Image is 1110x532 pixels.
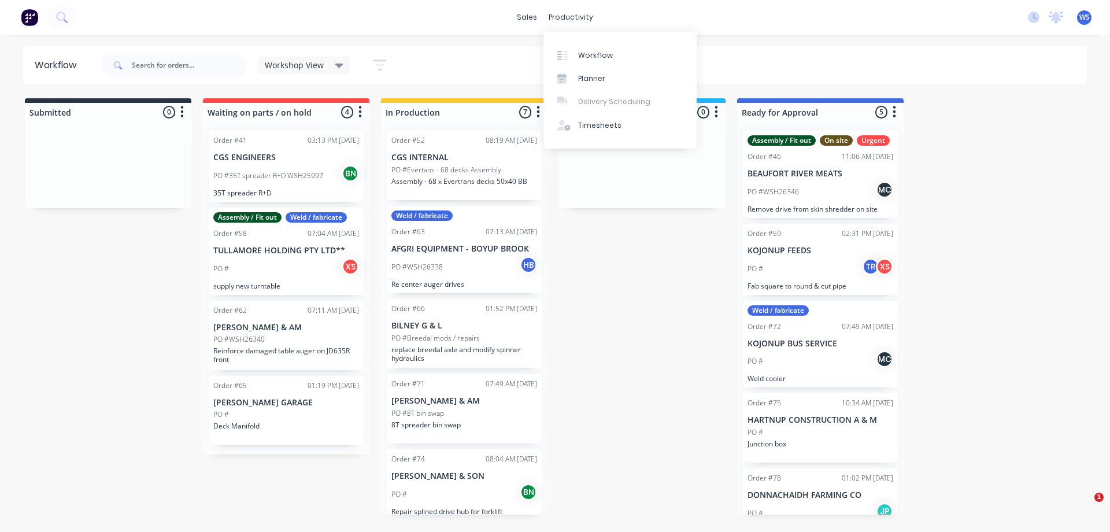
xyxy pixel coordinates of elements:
[543,67,697,90] a: Planner
[876,503,893,520] div: JP
[511,9,543,26] div: sales
[391,227,425,237] div: Order #63
[391,135,425,146] div: Order #52
[743,224,898,295] div: Order #5902:31 PM [DATE]KOJONUP FEEDSPO #TRXSFab square to round & cut pipe
[748,246,893,256] p: KOJONUP FEEDS
[209,376,364,445] div: Order #6501:19 PM [DATE][PERSON_NAME] GARAGEPO #Deck Manifold
[486,135,537,146] div: 08:19 AM [DATE]
[486,454,537,464] div: 08:04 AM [DATE]
[543,43,697,66] a: Workflow
[209,131,364,202] div: Order #4103:13 PM [DATE]CGS ENGINEERSPO #35T spreader R+D WSH25997BN35T spreader R+D
[387,206,542,293] div: Weld / fabricateOrder #6307:13 AM [DATE]AFGRI EQUIPMENT - BOYUP BROOKPO #WSH26338HBRe center auge...
[748,187,799,197] p: PO #WSH26346
[387,131,542,200] div: Order #5208:19 AM [DATE]CGS INTERNALPO #Evertans - 68 decks AssemblyAssembly - 68 x Evertrans dec...
[387,374,542,444] div: Order #7107:49 AM [DATE][PERSON_NAME] & AMPO #8T bin swap8T spreader bin swap
[391,304,425,314] div: Order #66
[342,258,359,275] div: XS
[748,322,781,332] div: Order #72
[743,393,898,463] div: Order #7510:34 AM [DATE]HARTNUP CONSTRUCTION A & MPO #Junction box
[391,420,537,429] p: 8T spreader bin swap
[520,256,537,274] div: HB
[213,171,323,181] p: PO #35T spreader R+D WSH25997
[842,152,893,162] div: 11:06 AM [DATE]
[213,153,359,162] p: CGS ENGINEERS
[391,210,453,221] div: Weld / fabricate
[748,427,763,438] p: PO #
[578,73,605,84] div: Planner
[391,345,537,363] p: replace breedal axle and modify spinner hydraulics
[391,244,537,254] p: AFGRI EQUIPMENT - BOYUP BROOK
[391,489,407,500] p: PO #
[748,135,816,146] div: Assembly / Fit out
[842,228,893,239] div: 02:31 PM [DATE]
[876,181,893,198] div: MC
[213,409,229,420] p: PO #
[213,264,229,274] p: PO #
[21,9,38,26] img: Factory
[842,473,893,483] div: 01:02 PM [DATE]
[308,305,359,316] div: 07:11 AM [DATE]
[748,508,763,519] p: PO #
[391,471,537,481] p: [PERSON_NAME] & SON
[748,305,809,316] div: Weld / fabricate
[748,228,781,239] div: Order #59
[391,262,443,272] p: PO #WSH26338
[213,135,247,146] div: Order #41
[578,120,621,131] div: Timesheets
[391,321,537,331] p: BILNEY G & L
[543,114,697,137] a: Timesheets
[132,54,246,77] input: Search for orders...
[213,212,282,223] div: Assembly / Fit out
[286,212,347,223] div: Weld / fabricate
[748,398,781,408] div: Order #75
[862,258,879,275] div: TR
[820,135,853,146] div: On site
[209,301,364,370] div: Order #6207:11 AM [DATE][PERSON_NAME] & AMPO #WSH26340Reinforce damaged table auger on JD635R front
[308,135,359,146] div: 03:13 PM [DATE]
[213,334,265,345] p: PO #WSH26340
[748,339,893,349] p: KOJONUP BUS SERVICE
[748,490,893,500] p: DONNACHAIDH FARMING CO
[213,282,359,290] p: supply new turntable
[213,422,359,430] p: Deck Manifold
[1079,12,1090,23] span: WS
[308,228,359,239] div: 07:04 AM [DATE]
[486,304,537,314] div: 01:52 PM [DATE]
[743,301,898,388] div: Weld / fabricateOrder #7207:49 AM [DATE]KOJONUP BUS SERVICEPO #MCWeld cooler
[213,323,359,332] p: [PERSON_NAME] & AM
[1071,493,1098,520] iframe: Intercom live chat
[520,483,537,501] div: BN
[391,165,501,175] p: PO #Evertans - 68 decks Assembly
[748,439,893,448] p: Junction box
[748,264,763,274] p: PO #
[213,380,247,391] div: Order #65
[842,322,893,332] div: 07:49 AM [DATE]
[391,454,425,464] div: Order #74
[265,59,324,71] span: Workshop View
[876,350,893,368] div: MC
[486,227,537,237] div: 07:13 AM [DATE]
[308,380,359,391] div: 01:19 PM [DATE]
[743,131,898,218] div: Assembly / Fit outOn siteUrgentOrder #4611:06 AM [DATE]BEAUFORT RIVER MEATSPO #WSH26346MCRemove d...
[342,165,359,182] div: BN
[748,473,781,483] div: Order #78
[387,449,542,520] div: Order #7408:04 AM [DATE][PERSON_NAME] & SONPO #BNRepair splined drive hub for forklift
[748,374,893,383] p: Weld cooler
[213,346,359,364] p: Reinforce damaged table auger on JD635R front
[387,299,542,368] div: Order #6601:52 PM [DATE]BILNEY G & LPO #Breedal mods / repairsreplace breedal axle and modify spi...
[1094,493,1104,502] span: 1
[213,246,359,256] p: TULLAMORE HOLDING PTY LTD**
[391,280,537,289] p: Re center auger drives
[748,356,763,367] p: PO #
[578,50,613,61] div: Workflow
[748,282,893,290] p: Fab square to round & cut pipe
[213,228,247,239] div: Order #58
[391,396,537,406] p: [PERSON_NAME] & AM
[213,305,247,316] div: Order #62
[748,169,893,179] p: BEAUFORT RIVER MEATS
[486,379,537,389] div: 07:49 AM [DATE]
[391,153,537,162] p: CGS INTERNAL
[391,379,425,389] div: Order #71
[748,205,893,213] p: Remove drive from skin shredder on site
[842,398,893,408] div: 10:34 AM [DATE]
